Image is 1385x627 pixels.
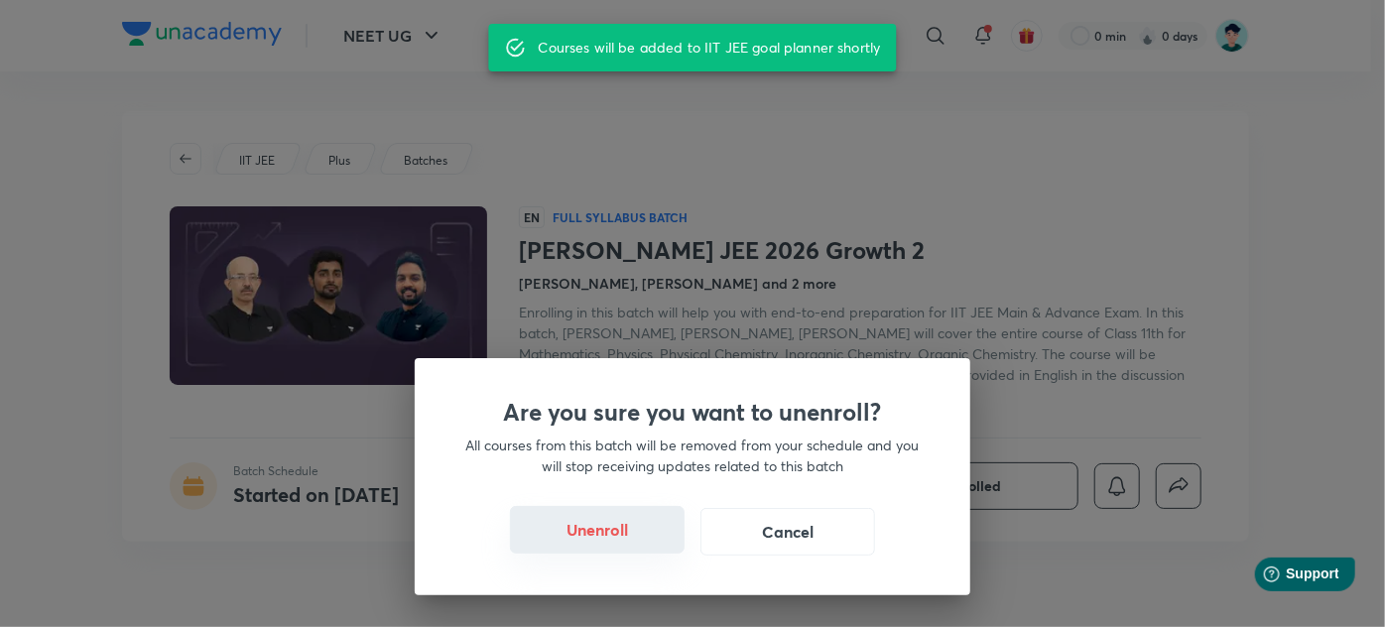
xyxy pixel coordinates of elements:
div: Courses will be added to IIT JEE goal planner shortly [539,30,881,65]
iframe: Help widget launcher [1208,550,1363,605]
p: All courses from this batch will be removed from your schedule and you will stop receiving update... [462,435,923,476]
button: Unenroll [510,506,685,554]
h3: Are you sure you want to unenroll? [462,398,923,427]
button: Cancel [700,508,875,556]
